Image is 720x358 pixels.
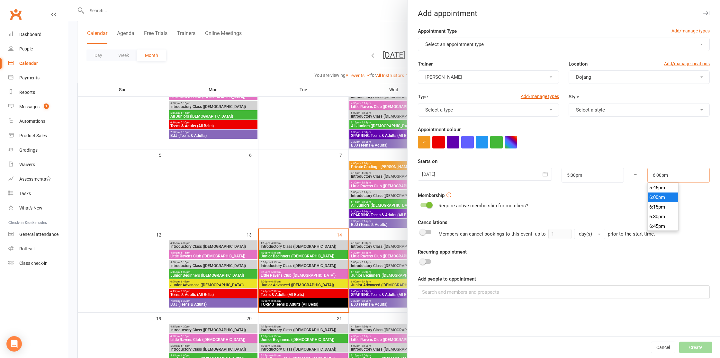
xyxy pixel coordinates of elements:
[19,232,59,237] div: General attendance
[8,256,68,271] a: Class kiosk mode
[569,93,579,101] label: Style
[19,32,41,37] div: Dashboard
[8,186,68,201] a: Tasks
[671,27,710,34] a: Add/manage types
[418,157,437,165] label: Starts on
[651,342,675,353] button: Cancel
[418,192,445,199] label: Membership
[418,27,457,35] label: Appointment Type
[8,6,24,22] a: Clubworx
[648,192,679,202] li: 6:00pm
[425,74,462,80] span: [PERSON_NAME]
[624,168,647,183] div: –
[418,219,447,226] label: Cancellations
[8,227,68,242] a: General attendance kiosk mode
[8,201,68,215] a: What's New
[418,93,428,101] label: Type
[418,285,710,299] input: Search and members and prospects
[8,56,68,71] a: Calendar
[8,242,68,256] a: Roll call
[8,129,68,143] a: Product Sales
[19,119,45,124] div: Automations
[19,148,38,153] div: Gradings
[438,202,528,210] div: Require active membership for members?
[19,90,35,95] div: Reports
[19,176,51,182] div: Assessments
[19,75,40,80] div: Payments
[19,162,35,167] div: Waivers
[19,205,42,210] div: What's New
[648,212,679,221] li: 6:30pm
[425,41,484,47] span: Select an appointment type
[19,61,38,66] div: Calendar
[19,46,33,51] div: People
[418,248,467,256] label: Recurring appointment
[579,231,592,237] span: day(s)
[418,275,476,283] label: Add people to appointment
[8,27,68,42] a: Dashboard
[535,229,605,239] div: up to
[8,42,68,56] a: People
[19,104,40,109] div: Messages
[418,38,710,51] button: Select an appointment type
[408,9,720,18] div: Add appointment
[8,172,68,186] a: Assessments
[608,231,655,237] span: prior to the start time.
[44,103,49,109] span: 1
[19,246,34,251] div: Roll call
[8,114,68,129] a: Automations
[576,107,605,113] span: Select a style
[8,143,68,157] a: Gradings
[8,85,68,100] a: Reports
[648,221,679,231] li: 6:45pm
[418,103,559,117] button: Select a type
[6,336,22,352] div: Open Intercom Messenger
[418,60,433,68] label: Trainer
[19,133,47,138] div: Product Sales
[425,107,453,113] span: Select a type
[521,93,559,100] a: Add/manage types
[418,70,559,84] button: [PERSON_NAME]
[19,191,31,196] div: Tasks
[664,60,710,67] a: Add/manage locations
[574,229,605,239] button: day(s)
[569,60,588,68] label: Location
[576,74,591,80] span: Dojang
[8,71,68,85] a: Payments
[569,103,710,117] button: Select a style
[19,261,48,266] div: Class check-in
[438,229,655,239] div: Members can cancel bookings to this event
[648,202,679,212] li: 6:15pm
[418,126,461,133] label: Appointment colour
[569,70,710,84] button: Dojang
[8,100,68,114] a: Messages 1
[8,157,68,172] a: Waivers
[648,183,679,192] li: 5:45pm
